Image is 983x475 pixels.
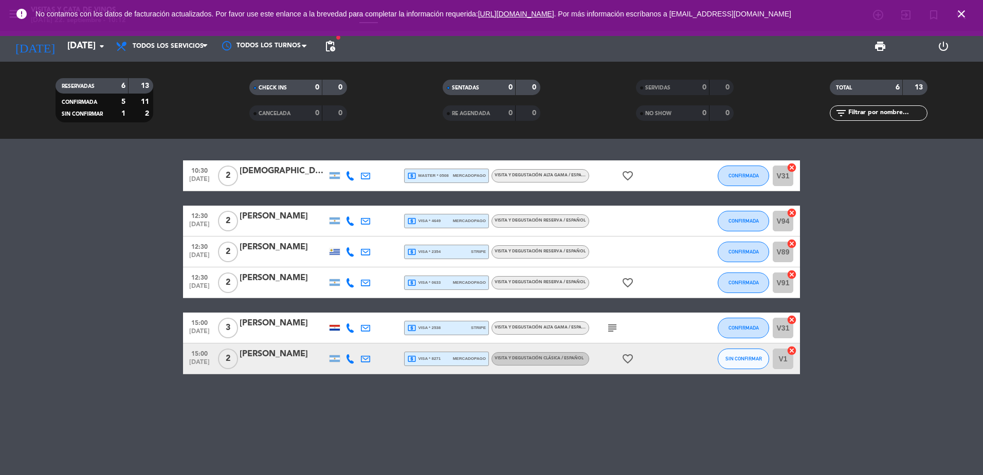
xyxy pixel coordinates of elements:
[622,353,634,365] i: favorite_border
[407,216,416,226] i: local_atm
[495,218,586,223] span: VISITA Y DEGUSTACIÓN RESERVA / ESPAÑOL
[718,272,769,293] button: CONFIRMADA
[787,315,797,325] i: cancel
[452,111,490,116] span: RE AGENDADA
[836,85,852,90] span: TOTAL
[787,162,797,173] i: cancel
[606,322,618,334] i: subject
[532,109,538,117] strong: 0
[96,40,108,52] i: arrow_drop_down
[407,171,449,180] span: master * 0508
[702,84,706,91] strong: 0
[955,8,968,20] i: close
[725,84,732,91] strong: 0
[495,325,591,330] span: VISITA Y DEGUSTACIÓN ALTA GAMA / ESPAÑOL
[62,84,95,89] span: RESERVADAS
[729,249,759,254] span: CONFIRMADA
[912,31,976,62] div: LOG OUT
[645,111,671,116] span: NO SHOW
[729,325,759,331] span: CONFIRMADA
[315,84,319,91] strong: 0
[645,85,670,90] span: SERVIDAS
[718,318,769,338] button: CONFIRMADA
[218,242,238,262] span: 2
[187,283,212,295] span: [DATE]
[187,209,212,221] span: 12:30
[702,109,706,117] strong: 0
[121,82,125,89] strong: 6
[218,272,238,293] span: 2
[187,164,212,176] span: 10:30
[407,354,441,363] span: visa * 8271
[508,109,513,117] strong: 0
[335,34,341,41] span: fiber_manual_record
[259,111,290,116] span: CANCELADA
[121,98,125,105] strong: 5
[622,277,634,289] i: favorite_border
[471,248,486,255] span: stripe
[141,98,151,105] strong: 11
[896,84,900,91] strong: 6
[729,173,759,178] span: CONFIRMADA
[532,84,538,91] strong: 0
[718,166,769,186] button: CONFIRMADA
[187,347,212,359] span: 15:00
[15,8,28,20] i: error
[407,354,416,363] i: local_atm
[718,211,769,231] button: CONFIRMADA
[187,252,212,264] span: [DATE]
[187,271,212,283] span: 12:30
[62,100,97,105] span: CONFIRMADA
[874,40,886,52] span: print
[62,112,103,117] span: SIN CONFIRMAR
[729,280,759,285] span: CONFIRMADA
[725,356,762,361] span: SIN CONFIRMAR
[35,10,791,18] span: No contamos con los datos de facturación actualizados. Por favor use este enlance a la brevedad p...
[240,210,327,223] div: [PERSON_NAME]
[787,269,797,280] i: cancel
[452,85,479,90] span: SENTADAS
[187,316,212,328] span: 15:00
[407,323,441,333] span: visa * 2538
[407,247,441,257] span: visa * 2354
[471,324,486,331] span: stripe
[407,278,441,287] span: visa * 0633
[141,82,151,89] strong: 13
[478,10,554,18] a: [URL][DOMAIN_NAME]
[187,328,212,340] span: [DATE]
[218,166,238,186] span: 2
[453,279,486,286] span: mercadopago
[725,109,732,117] strong: 0
[495,249,586,253] span: VISITA Y DEGUSTACIÓN RESERVA / ESPAÑOL
[407,216,441,226] span: visa * 4649
[324,40,336,52] span: pending_actions
[407,171,416,180] i: local_atm
[121,110,125,117] strong: 1
[240,165,327,178] div: [DEMOGRAPHIC_DATA][PERSON_NAME]
[338,109,344,117] strong: 0
[847,107,927,119] input: Filtrar por nombre...
[240,317,327,330] div: [PERSON_NAME]
[187,221,212,233] span: [DATE]
[407,323,416,333] i: local_atm
[187,176,212,188] span: [DATE]
[718,242,769,262] button: CONFIRMADA
[240,271,327,285] div: [PERSON_NAME]
[787,239,797,249] i: cancel
[187,359,212,371] span: [DATE]
[453,172,486,179] span: mercadopago
[915,84,925,91] strong: 13
[8,35,62,58] i: [DATE]
[133,43,204,50] span: Todos los servicios
[729,218,759,224] span: CONFIRMADA
[240,241,327,254] div: [PERSON_NAME]
[718,349,769,369] button: SIN CONFIRMAR
[338,84,344,91] strong: 0
[508,84,513,91] strong: 0
[315,109,319,117] strong: 0
[453,355,486,362] span: mercadopago
[187,240,212,252] span: 12:30
[240,348,327,361] div: [PERSON_NAME]
[787,345,797,356] i: cancel
[495,280,586,284] span: VISITA Y DEGUSTACIÓN RESERVA / ESPAÑOL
